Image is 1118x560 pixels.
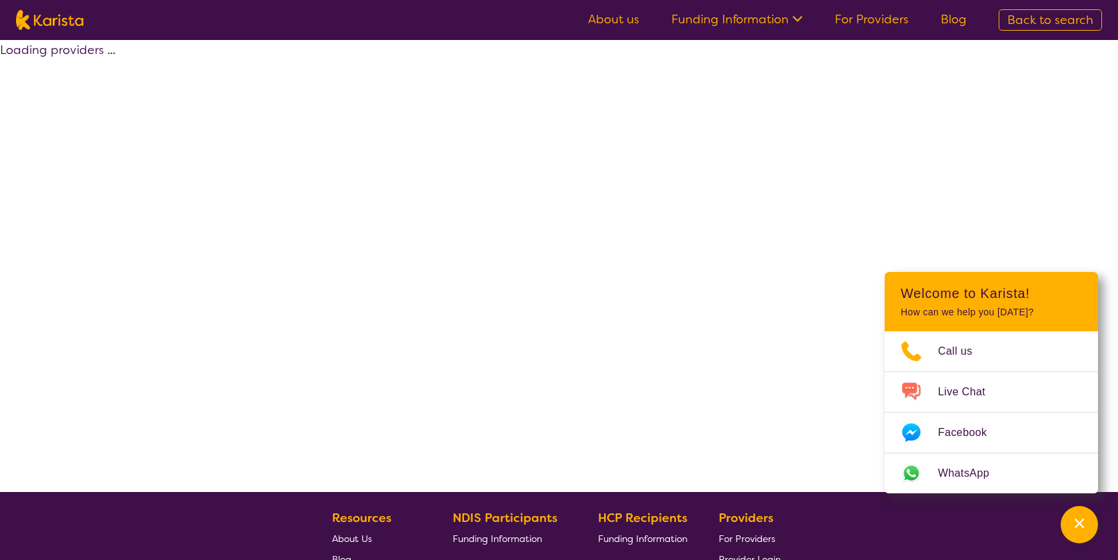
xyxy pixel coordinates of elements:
a: Blog [941,11,967,27]
b: HCP Recipients [598,510,687,526]
span: Call us [938,341,989,361]
a: Funding Information [671,11,803,27]
a: About Us [332,528,421,549]
a: For Providers [835,11,909,27]
a: Back to search [999,9,1102,31]
img: Karista logo [16,10,83,30]
p: How can we help you [DATE]? [901,307,1082,318]
span: Funding Information [598,533,687,545]
span: Funding Information [453,533,542,545]
b: Providers [719,510,773,526]
a: Funding Information [598,528,687,549]
a: Funding Information [453,528,567,549]
b: NDIS Participants [453,510,557,526]
div: Channel Menu [885,272,1098,493]
a: For Providers [719,528,781,549]
span: WhatsApp [938,463,1005,483]
span: For Providers [719,533,775,545]
span: Live Chat [938,382,1001,402]
h2: Welcome to Karista! [901,285,1082,301]
ul: Choose channel [885,331,1098,493]
span: Back to search [1007,12,1093,28]
b: Resources [332,510,391,526]
a: About us [588,11,639,27]
span: About Us [332,533,372,545]
span: Facebook [938,423,1003,443]
a: Web link opens in a new tab. [885,453,1098,493]
button: Channel Menu [1061,506,1098,543]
